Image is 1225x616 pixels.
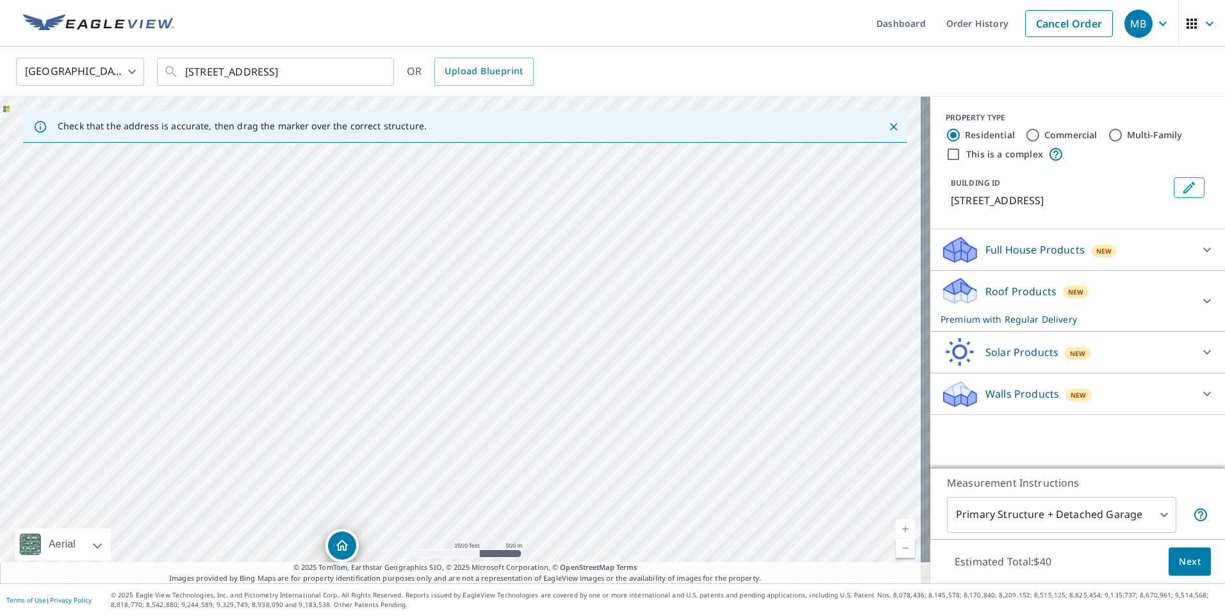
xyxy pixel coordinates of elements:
a: Current Level 14, Zoom Out [896,539,915,558]
label: Multi-Family [1127,129,1183,142]
p: Solar Products [985,344,1058,360]
span: Next [1179,554,1201,570]
p: © 2025 Eagle View Technologies, Inc. and Pictometry International Corp. All Rights Reserved. Repo... [111,590,1219,610]
a: Terms [616,562,637,572]
div: Roof ProductsNewPremium with Regular Delivery [941,276,1215,326]
button: Close [885,118,902,135]
p: Full House Products [985,242,1085,257]
p: Check that the address is accurate, then drag the marker over the correct structure. [58,120,427,132]
button: Edit building 1 [1174,177,1204,198]
button: Next [1169,547,1211,576]
p: Roof Products [985,284,1056,299]
p: | [6,596,92,604]
a: Cancel Order [1025,10,1113,37]
div: OR [407,58,534,86]
span: New [1096,246,1112,256]
span: Upload Blueprint [445,63,523,79]
p: Premium with Regular Delivery [941,312,1192,326]
p: [STREET_ADDRESS] [951,193,1169,208]
div: PROPERTY TYPE [946,112,1210,124]
div: Walls ProductsNew [941,378,1215,409]
p: Estimated Total: $40 [944,547,1062,576]
div: Dropped pin, building 1, Residential property, 58 Baileys Point Rd Scottsville, KY 42164 [325,529,359,569]
p: BUILDING ID [951,177,1000,188]
a: Terms of Use [6,596,46,604]
span: New [1068,287,1084,297]
div: Aerial [45,528,79,560]
a: Current Level 14, Zoom In [896,519,915,539]
img: EV Logo [23,14,174,33]
span: © 2025 TomTom, Earthstar Geographics SIO, © 2025 Microsoft Corporation, © [293,562,637,573]
div: Full House ProductsNew [941,234,1215,265]
span: New [1070,348,1086,359]
input: Search by address or latitude-longitude [185,54,368,90]
label: Residential [965,129,1015,142]
p: Measurement Instructions [947,475,1208,490]
div: Solar ProductsNew [941,337,1215,368]
a: Upload Blueprint [434,58,533,86]
span: Your report will include the primary structure and a detached garage if one exists. [1193,507,1208,523]
a: Privacy Policy [50,596,92,604]
span: New [1071,390,1087,400]
div: Aerial [15,528,111,560]
div: MB [1124,10,1153,38]
div: [GEOGRAPHIC_DATA] [16,54,144,90]
div: Primary Structure + Detached Garage [947,497,1176,533]
label: This is a complex [966,148,1043,161]
a: OpenStreetMap [560,562,614,572]
label: Commercial [1044,129,1098,142]
p: Walls Products [985,386,1059,401]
